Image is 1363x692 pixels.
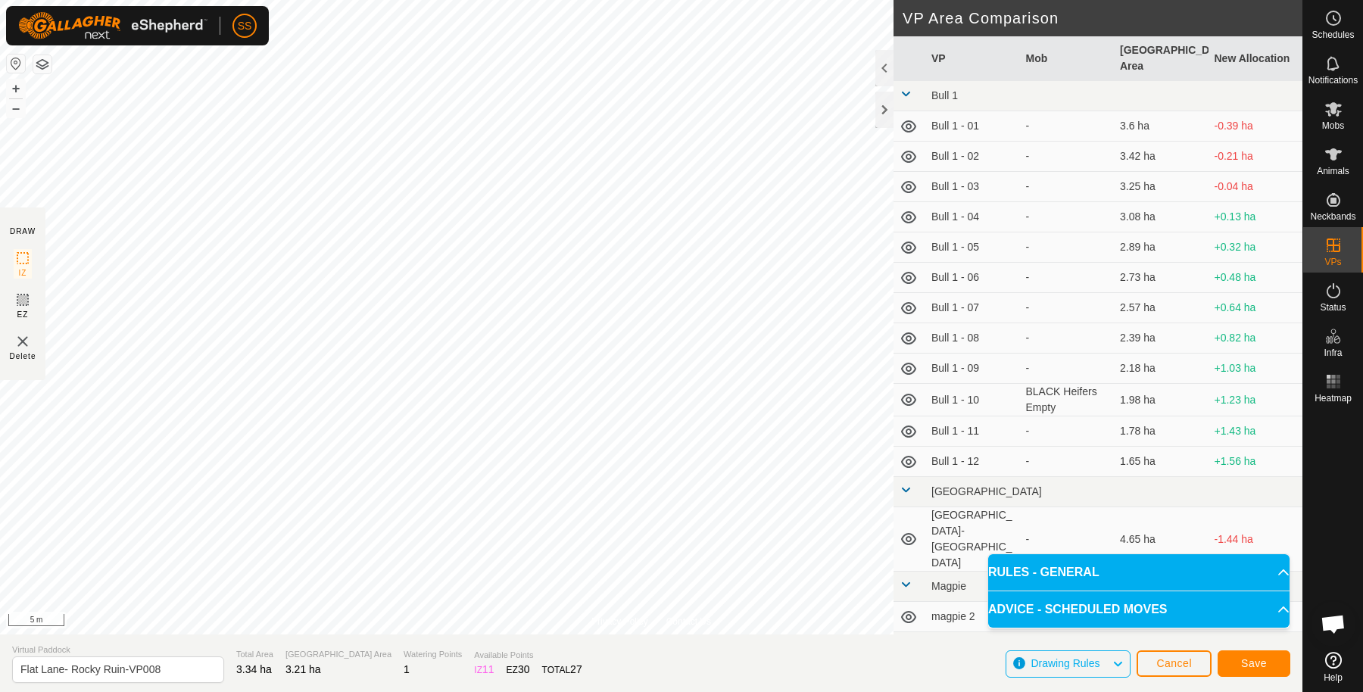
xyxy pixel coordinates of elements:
div: - [1026,270,1109,285]
span: Notifications [1308,76,1358,85]
div: Open chat [1311,601,1356,647]
td: Bull 1 - 03 [925,172,1020,202]
span: Delete [10,351,36,362]
h2: VP Area Comparison [903,9,1302,27]
td: -0.39 ha [1209,111,1303,142]
td: Bull 1 - 05 [925,232,1020,263]
td: +0.32 ha [1209,232,1303,263]
div: - [1026,300,1109,316]
span: Drawing Rules [1031,657,1099,669]
span: Infra [1324,348,1342,357]
button: Map Layers [33,55,51,73]
span: 3.34 ha [236,663,272,675]
div: - [1026,239,1109,255]
th: VP [925,36,1020,81]
span: Help [1324,673,1343,682]
th: New Allocation [1209,36,1303,81]
button: – [7,99,25,117]
div: EZ [507,662,530,678]
td: -0.21 ha [1209,142,1303,172]
span: RULES - GENERAL [988,563,1099,581]
div: - [1026,179,1109,195]
p-accordion-header: RULES - GENERAL [988,554,1290,591]
div: - [1026,148,1109,164]
span: Watering Points [404,648,462,661]
span: [GEOGRAPHIC_DATA] Area [285,648,391,661]
span: Neckbands [1310,212,1355,221]
a: Contact Us [666,615,711,628]
td: 2.89 ha [1114,232,1209,263]
div: TOTAL [542,662,582,678]
span: Virtual Paddock [12,644,224,656]
th: Mob [1020,36,1115,81]
td: 1.65 ha [1114,447,1209,477]
span: 1 [404,663,410,675]
td: Bull 1 - 11 [925,416,1020,447]
td: Bull 1 - 04 [925,202,1020,232]
td: 4.65 ha [1114,507,1209,572]
td: 3.25 ha [1114,172,1209,202]
span: Save [1241,657,1267,669]
div: - [1026,360,1109,376]
div: BLACK Heifers Empty [1026,384,1109,416]
a: Help [1303,646,1363,688]
td: 3.08 ha [1114,202,1209,232]
td: Bull 1 - 07 [925,293,1020,323]
span: Cancel [1156,657,1192,669]
img: VP [14,332,32,351]
span: Schedules [1312,30,1354,39]
td: +1.03 ha [1209,354,1303,384]
p-accordion-header: ADVICE - SCHEDULED MOVES [988,591,1290,628]
div: - [1026,330,1109,346]
span: Status [1320,303,1346,312]
td: Bull 1 - 06 [925,263,1020,293]
td: Bull 1 - 09 [925,354,1020,384]
span: [GEOGRAPHIC_DATA] [931,485,1042,497]
span: 11 [482,663,494,675]
td: -1.44 ha [1209,507,1303,572]
td: 3.6 ha [1114,111,1209,142]
span: Total Area [236,648,273,661]
td: +0.82 ha [1209,323,1303,354]
span: Bull 1 [931,89,958,101]
span: Mobs [1322,121,1344,130]
td: -0.04 ha [1209,172,1303,202]
th: [GEOGRAPHIC_DATA] Area [1114,36,1209,81]
span: EZ [17,309,29,320]
td: 1.98 ha [1114,384,1209,416]
div: - [1026,423,1109,439]
div: - [1026,209,1109,225]
span: SS [238,18,252,34]
span: Magpie [931,580,966,592]
button: + [7,79,25,98]
button: Reset Map [7,55,25,73]
td: 2.57 ha [1114,293,1209,323]
td: [GEOGRAPHIC_DATA]- [GEOGRAPHIC_DATA] [925,507,1020,572]
td: 3.42 ha [1114,142,1209,172]
td: +1.43 ha [1209,416,1303,447]
td: 1.78 ha [1114,416,1209,447]
span: IZ [19,267,27,279]
td: 2.18 ha [1114,354,1209,384]
span: ADVICE - SCHEDULED MOVES [988,600,1167,619]
td: Bull 1 - 12 [925,447,1020,477]
button: Save [1218,650,1290,677]
span: 3.21 ha [285,663,321,675]
td: +1.56 ha [1209,447,1303,477]
div: - [1026,454,1109,469]
td: 2.73 ha [1114,263,1209,293]
span: Available Points [474,649,582,662]
span: Heatmap [1315,394,1352,403]
span: 27 [570,663,582,675]
div: - [1026,118,1109,134]
div: IZ [474,662,494,678]
div: DRAW [10,226,36,237]
span: Animals [1317,167,1349,176]
a: Privacy Policy [591,615,648,628]
img: Gallagher Logo [18,12,207,39]
td: magpie 2 [925,602,1020,632]
td: Bull 1 - 08 [925,323,1020,354]
td: Bull 1 - 02 [925,142,1020,172]
td: +0.64 ha [1209,293,1303,323]
span: 30 [518,663,530,675]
